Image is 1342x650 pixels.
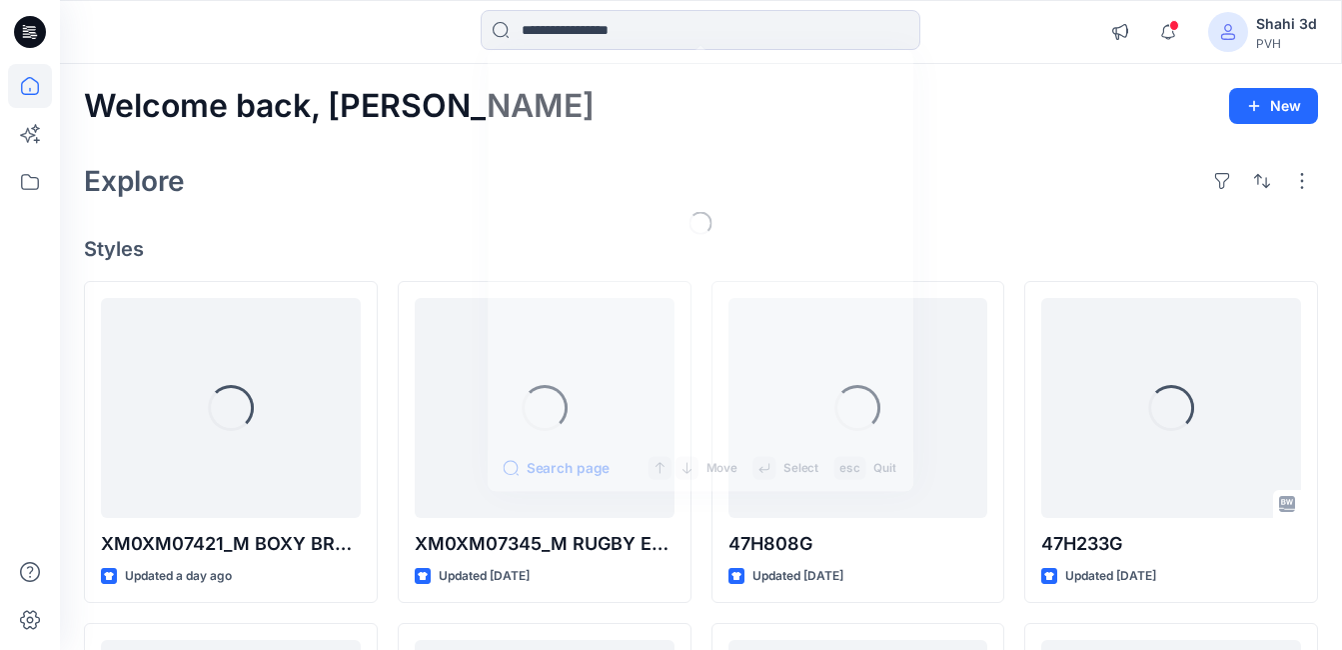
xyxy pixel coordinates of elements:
button: New [1229,88,1318,124]
p: 47H233G [1041,530,1301,558]
button: Search page [504,456,610,479]
p: 47H808G [728,530,988,558]
p: esc [839,458,859,478]
h2: Explore [84,165,185,197]
p: Updated [DATE] [752,566,843,587]
p: XM0XM07421_M BOXY BRETON STRIPE HALF ZIP_PROTO_V01 [101,530,361,558]
div: PVH [1256,36,1317,51]
p: Quit [873,458,895,478]
p: Move [706,458,737,478]
h2: Welcome back, [PERSON_NAME] [84,88,595,125]
p: Updated a day ago [125,566,232,587]
svg: avatar [1220,24,1236,40]
p: Select [783,458,818,478]
div: Shahi 3d [1256,12,1317,36]
h4: Styles [84,237,1318,261]
p: Updated [DATE] [1065,566,1156,587]
p: Updated [DATE] [439,566,530,587]
p: XM0XM07345_M RUGBY ENG STRIPE LS POLO_PROTO_V02 [415,530,674,558]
